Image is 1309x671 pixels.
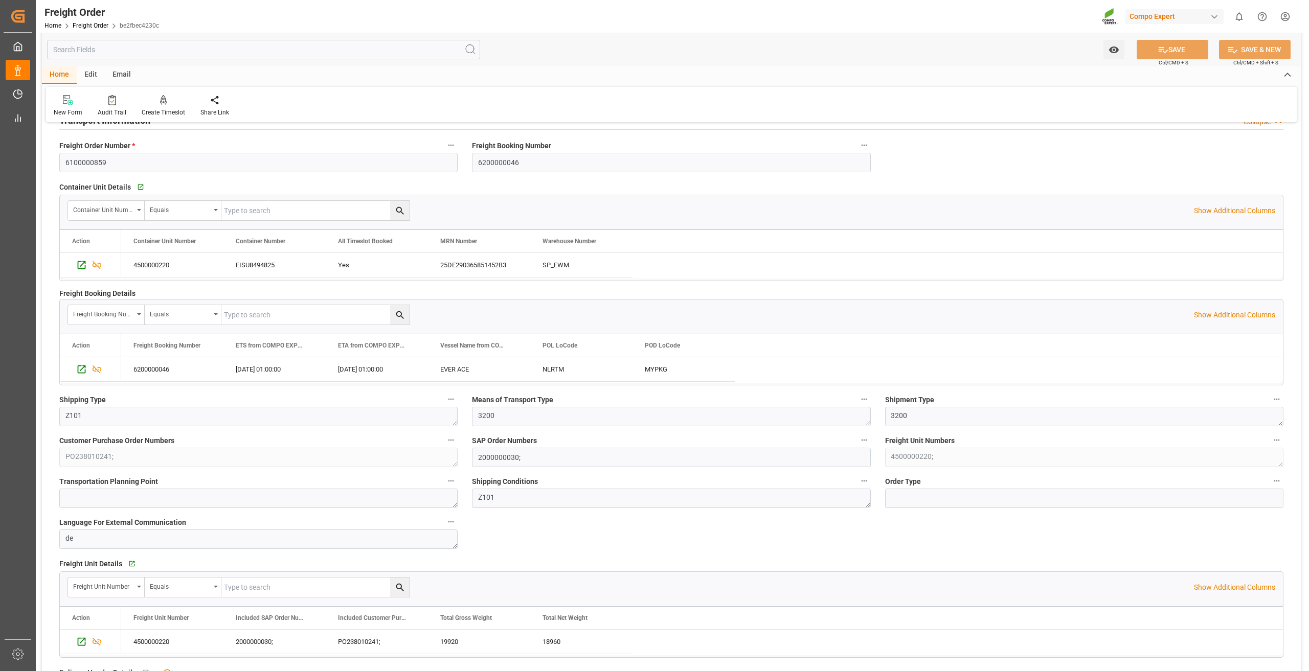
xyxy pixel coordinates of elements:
div: Press SPACE to select this row. [121,630,633,654]
span: Container Unit Details [59,182,131,193]
span: Language For External Communication [59,517,186,528]
div: Equals [150,203,210,215]
textarea: 3200 [885,407,1283,426]
div: Yes [338,253,416,277]
span: Transportation Planning Point [59,476,158,487]
button: Transportation Planning Point [444,474,458,488]
div: [DATE] 01:00:00 [223,357,326,381]
button: open menu [68,577,145,597]
p: Show Additional Columns [1194,310,1275,320]
div: [DATE] 01:00:00 [326,357,428,381]
div: PO238010241; [326,630,428,654]
button: Compo Expert [1125,7,1228,26]
button: Freight Unit Numbers [1270,433,1283,447]
div: New Form [54,108,82,117]
span: POD LoCode [645,342,680,349]
img: Screenshot%202023-09-29%20at%2010.02.21.png_1712312052.png [1102,8,1118,26]
span: MRN Number [440,238,477,245]
div: Press SPACE to select this row. [121,357,735,382]
p: Show Additional Columns [1194,582,1275,593]
span: Shipment Type [885,395,934,405]
span: Ctrl/CMD + Shift + S [1233,59,1278,66]
p: Show Additional Columns [1194,205,1275,216]
input: Type to search [221,577,410,597]
div: 19920 [428,630,530,654]
div: Press SPACE to select this row. [60,630,121,654]
div: 18960 [530,630,633,654]
button: Shipping Type [444,392,458,406]
div: Equals [150,307,210,319]
div: SP_EWM [530,253,633,277]
span: Order Type [885,476,921,487]
span: Vessel Name from COMPO EXPERT [440,342,509,349]
button: Order Type [1270,474,1283,488]
div: Freight Booking Number [73,307,133,319]
span: ETS from COMPO EXPERT [236,342,304,349]
textarea: 4500000220; [885,448,1283,467]
div: Freight Order [44,5,159,20]
button: show 0 new notifications [1228,5,1251,28]
span: Freight Unit Details [59,559,122,569]
div: Press SPACE to select this row. [60,253,121,277]
div: Compo Expert [1125,9,1224,24]
button: open menu [68,305,145,325]
div: Equals [150,580,210,591]
div: 4500000220 [121,630,223,654]
span: Freight Order Number [59,141,135,151]
div: Press SPACE to select this row. [121,253,633,277]
textarea: de [59,529,458,549]
button: Shipping Conditions [857,474,871,488]
span: Total Gross Weight [440,614,492,621]
button: Freight Booking Number [857,138,871,152]
span: Freight Unit Number [133,614,189,621]
div: 6200000046 [121,357,223,381]
button: Shipment Type [1270,392,1283,406]
div: NLRTM [530,357,633,381]
span: Freight Booking Details [59,288,136,299]
span: Included Customer Purchase Order Numbers [338,614,407,621]
div: 4500000220 [121,253,223,277]
span: Freight Unit Numbers [885,435,955,446]
div: Container Unit Number [73,203,133,215]
button: Language For External Communication [444,515,458,528]
div: Action [72,342,90,349]
button: open menu [145,305,221,325]
button: Customer Purchase Order Numbers [444,433,458,447]
span: Total Net Weight [543,614,588,621]
span: Freight Booking Number [133,342,200,349]
span: Means of Transport Type [472,395,553,405]
input: Search Fields [47,40,480,59]
textarea: 3200 [472,407,870,426]
button: open menu [145,201,221,220]
div: Create Timeslot [142,108,185,117]
span: Freight Booking Number [472,141,551,151]
span: Shipping Conditions [472,476,538,487]
div: Freight Unit Number [73,580,133,591]
button: SAP Order Numbers [857,433,871,447]
span: ETA from COMPO EXPERT [338,342,407,349]
button: Help Center [1251,5,1274,28]
span: Ctrl/CMD + S [1159,59,1188,66]
button: open menu [145,577,221,597]
button: search button [390,577,410,597]
span: SAP Order Numbers [472,435,537,446]
div: Press SPACE to select this row. [60,357,121,382]
button: Means of Transport Type [857,392,871,406]
span: Shipping Type [59,395,106,405]
div: Audit Trail [98,108,126,117]
div: EISU8494825 [223,253,326,277]
button: SAVE [1137,40,1208,59]
div: EVER ACE [428,357,530,381]
span: Warehouse Number [543,238,596,245]
button: open menu [68,201,145,220]
span: Included SAP Order Number [236,614,304,621]
div: 25DE290365851452B3 [428,253,530,277]
span: All Timeslot Booked [338,238,393,245]
textarea: Z101 [59,407,458,426]
div: Email [105,66,139,84]
div: Share Link [200,108,229,117]
button: search button [390,201,410,220]
button: open menu [1103,40,1124,59]
button: SAVE & NEW [1219,40,1291,59]
div: Edit [77,66,105,84]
